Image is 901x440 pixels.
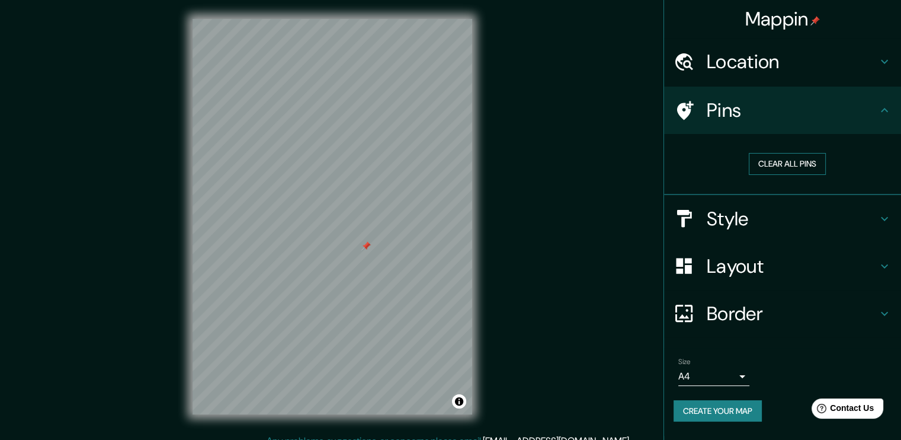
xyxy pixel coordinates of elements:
div: Style [664,195,901,243]
h4: Border [707,302,877,326]
h4: Mappin [745,7,820,31]
div: A4 [678,367,749,386]
img: pin-icon.png [810,16,820,25]
div: Border [664,290,901,337]
div: Location [664,38,901,85]
h4: Location [707,50,877,74]
label: Size [678,356,691,366]
button: Toggle attribution [452,394,466,409]
div: Layout [664,243,901,290]
iframe: Help widget launcher [796,394,888,427]
h4: Style [707,207,877,231]
button: Create your map [674,400,762,422]
h4: Pins [707,98,877,122]
h4: Layout [707,254,877,278]
button: Clear all pins [749,153,826,175]
div: Pins [664,87,901,134]
canvas: Map [193,19,472,415]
